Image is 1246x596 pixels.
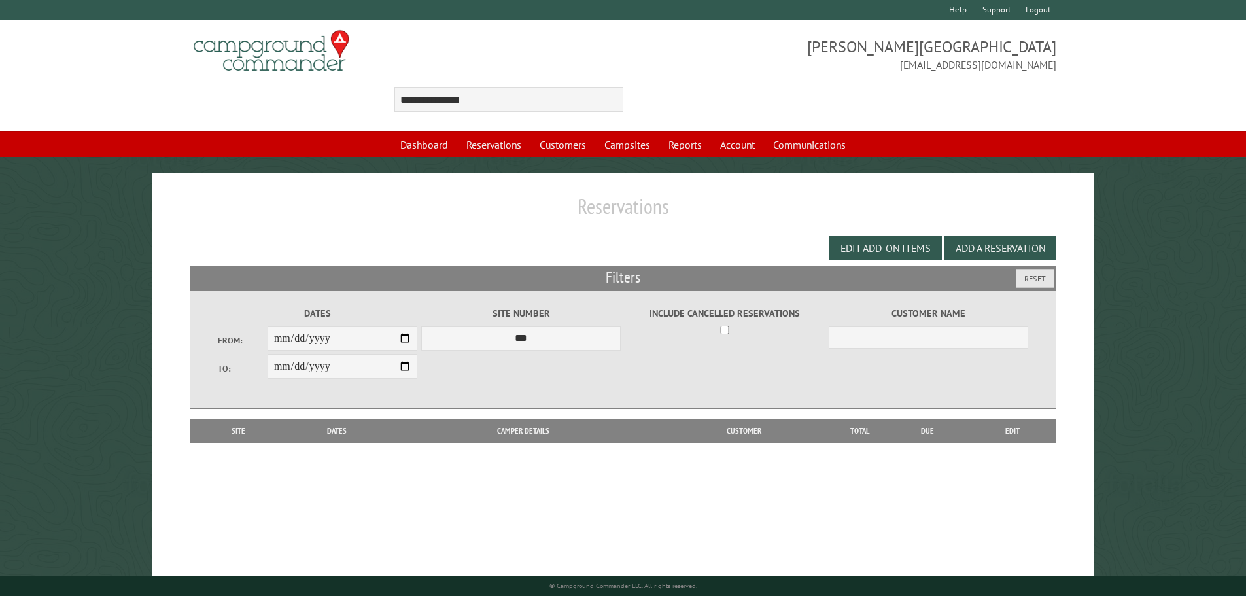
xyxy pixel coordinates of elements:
a: Reports [661,132,710,157]
a: Dashboard [392,132,456,157]
th: Customer [653,419,834,443]
button: Add a Reservation [944,236,1056,260]
h2: Filters [190,266,1057,290]
a: Account [712,132,763,157]
a: Communications [765,132,854,157]
label: Include Cancelled Reservations [625,306,825,321]
a: Reservations [459,132,529,157]
h1: Reservations [190,194,1057,230]
a: Customers [532,132,594,157]
th: Edit [969,419,1057,443]
button: Edit Add-on Items [829,236,942,260]
label: Site Number [421,306,621,321]
label: To: [218,362,268,375]
button: Reset [1016,269,1054,288]
label: From: [218,334,268,347]
a: Campsites [597,132,658,157]
th: Camper Details [393,419,653,443]
small: © Campground Commander LLC. All rights reserved. [549,582,697,590]
label: Customer Name [829,306,1028,321]
th: Dates [281,419,393,443]
th: Site [196,419,281,443]
span: [PERSON_NAME][GEOGRAPHIC_DATA] [EMAIL_ADDRESS][DOMAIN_NAME] [623,36,1057,73]
th: Due [886,419,969,443]
img: Campground Commander [190,26,353,77]
th: Total [834,419,886,443]
label: Dates [218,306,417,321]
